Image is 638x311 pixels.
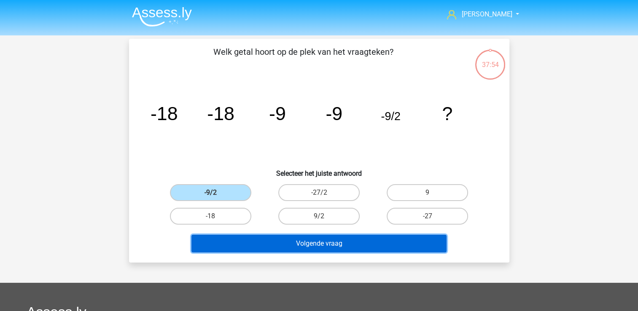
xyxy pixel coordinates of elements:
div: 37:54 [474,49,506,70]
p: Welk getal hoort op de plek van het vraagteken? [143,46,464,71]
label: 9/2 [278,208,360,225]
tspan: ? [442,103,452,124]
a: [PERSON_NAME] [444,9,513,19]
label: -9/2 [170,184,251,201]
span: [PERSON_NAME] [461,10,512,18]
img: Assessly [132,7,192,27]
tspan: -9 [269,103,286,124]
label: 9 [387,184,468,201]
tspan: -18 [150,103,178,124]
label: -27/2 [278,184,360,201]
tspan: -9 [326,103,342,124]
label: -27 [387,208,468,225]
h6: Selecteer het juiste antwoord [143,163,496,177]
label: -18 [170,208,251,225]
tspan: -18 [207,103,234,124]
tspan: -9/2 [381,110,400,123]
button: Volgende vraag [191,235,447,252]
